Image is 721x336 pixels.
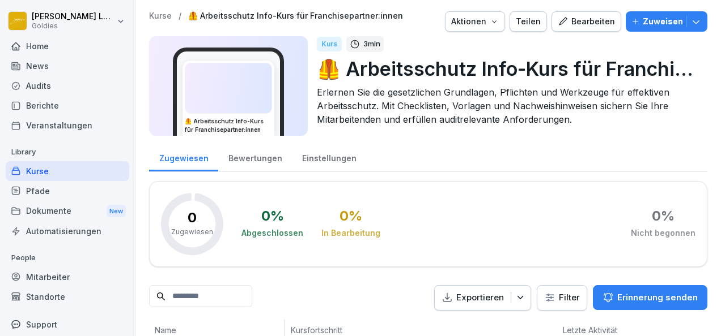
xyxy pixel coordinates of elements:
[155,324,279,336] p: Name
[291,324,449,336] p: Kursfortschritt
[563,324,637,336] p: Letzte Aktivität
[516,15,541,28] div: Teilen
[6,36,129,56] a: Home
[652,209,675,223] div: 0 %
[6,56,129,76] a: News
[593,285,707,310] button: Erinnerung senden
[188,211,197,225] p: 0
[179,11,181,21] p: /
[544,292,580,303] div: Filter
[188,11,403,21] a: 🦺 Arbeitsschutz Info-Kurs für Franchisepartner:innen
[6,76,129,96] a: Audits
[261,209,284,223] div: 0 %
[241,227,303,239] div: Abgeschlossen
[6,161,129,181] a: Kurse
[6,115,129,135] a: Veranstaltungen
[317,37,342,51] div: Kurs
[6,201,129,222] a: DokumenteNew
[445,11,505,32] button: Aktionen
[537,286,587,310] button: Filter
[6,201,129,222] div: Dokumente
[631,227,695,239] div: Nicht begonnen
[643,15,683,28] p: Zuweisen
[32,22,114,30] p: Goldies
[340,209,362,223] div: 0 %
[6,181,129,201] a: Pfade
[617,291,698,304] p: Erinnerung senden
[451,15,499,28] div: Aktionen
[552,11,621,32] button: Bearbeiten
[6,221,129,241] a: Automatisierungen
[32,12,114,21] p: [PERSON_NAME] Loska
[149,11,172,21] a: Kurse
[321,227,380,239] div: In Bearbeitung
[6,287,129,307] a: Standorte
[6,315,129,334] div: Support
[6,143,129,161] p: Library
[456,291,504,304] p: Exportieren
[6,96,129,115] a: Berichte
[149,143,218,171] a: Zugewiesen
[626,11,707,32] button: Zuweisen
[171,227,213,237] p: Zugewiesen
[510,11,547,32] button: Teilen
[218,143,292,171] a: Bewertungen
[317,54,698,83] p: 🦺 Arbeitsschutz Info-Kurs für Franchisepartner:innen
[6,249,129,267] p: People
[6,267,129,287] a: Mitarbeiter
[107,205,126,218] div: New
[558,15,615,28] div: Bearbeiten
[185,117,272,134] h3: 🦺 Arbeitsschutz Info-Kurs für Franchisepartner:innen
[363,38,380,50] p: 3 min
[292,143,366,171] a: Einstellungen
[317,85,698,126] p: Erlernen Sie die gesetzlichen Grundlagen, Pflichten und Werkzeuge für effektiven Arbeitsschutz. M...
[434,285,531,311] button: Exportieren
